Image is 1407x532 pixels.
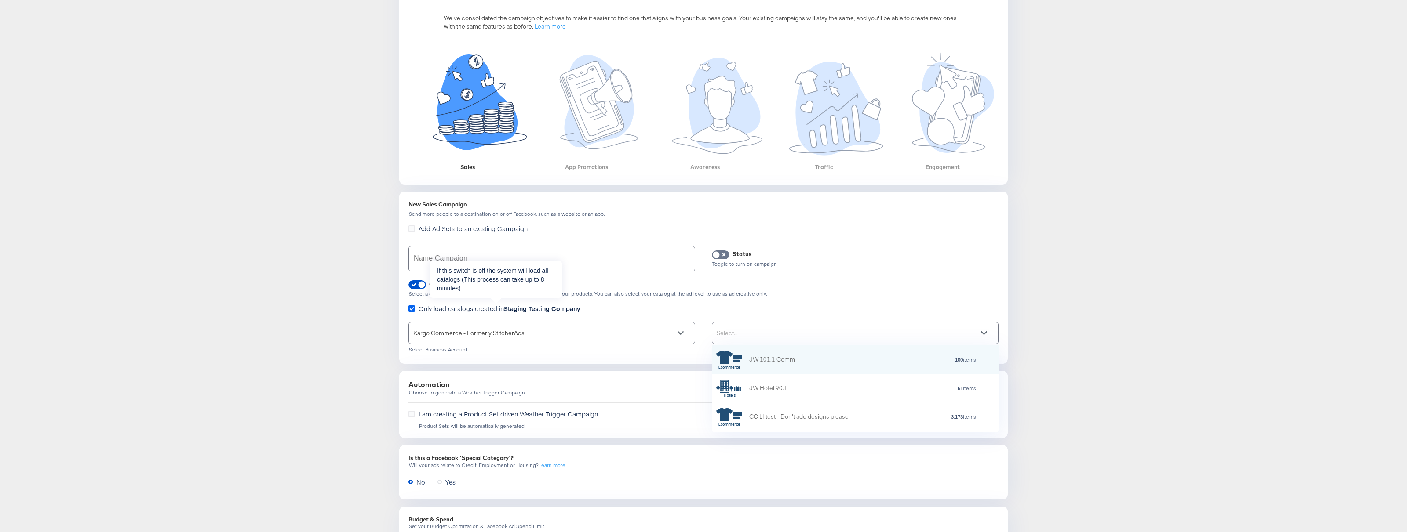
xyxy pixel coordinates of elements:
strong: Staging Testing Company [504,304,580,313]
div: We've consolidated the campaign objectives to make it easier to find one that aligns with your bu... [444,7,963,30]
div: Select a catalog to reach the people most likely to engage with your products. You can also selec... [408,291,999,297]
div: Will your ads relate to Credit, Employment or Housing? [408,462,999,468]
div: Select Business Account [408,347,695,353]
a: Learn more [539,462,565,468]
div: Send more people to a destination on or off Facebook, such as a website or an app. [408,211,999,217]
span: Yes [445,478,456,486]
span: Only load catalogs created in [419,304,580,313]
div: Toggle to turn on campaign [712,261,999,267]
div: Is this a Facebook 'Special Category'? [408,454,999,462]
a: Learn more [535,22,566,31]
span: No [416,478,425,486]
div: items [849,413,977,420]
div: JW 101.1 Comm [749,355,795,364]
div: CC LI test - Don't add designs please [749,412,849,421]
div: Budget & Spend [408,515,999,524]
div: Catalog [429,280,452,289]
div: New Sales Campaign [408,200,999,209]
div: Automation [408,380,999,390]
span: Kargo Commerce - Formerly StitcherAds [413,329,525,337]
span: Add Ad Sets to an existing Campaign [419,224,528,233]
strong: 3,173 [951,413,963,420]
div: Choose to generate a Weather Trigger Campaign. [408,390,999,396]
div: items [787,385,977,391]
strong: 51 [958,384,963,391]
div: items [795,356,977,362]
input: Enter your campaign name [409,246,695,271]
div: Product Sets will be automatically generated. [419,423,999,429]
div: Set your Budget Optimization & Facebook Ad Spend Limit [408,523,999,529]
div: Status [733,250,752,258]
strong: 100 [955,356,963,362]
div: Select... [712,322,998,344]
span: I am creating a Product Set driven Weather Trigger Campaign [419,409,598,418]
div: JW Hotel 90.1 [749,384,787,393]
div: grid [712,345,999,433]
